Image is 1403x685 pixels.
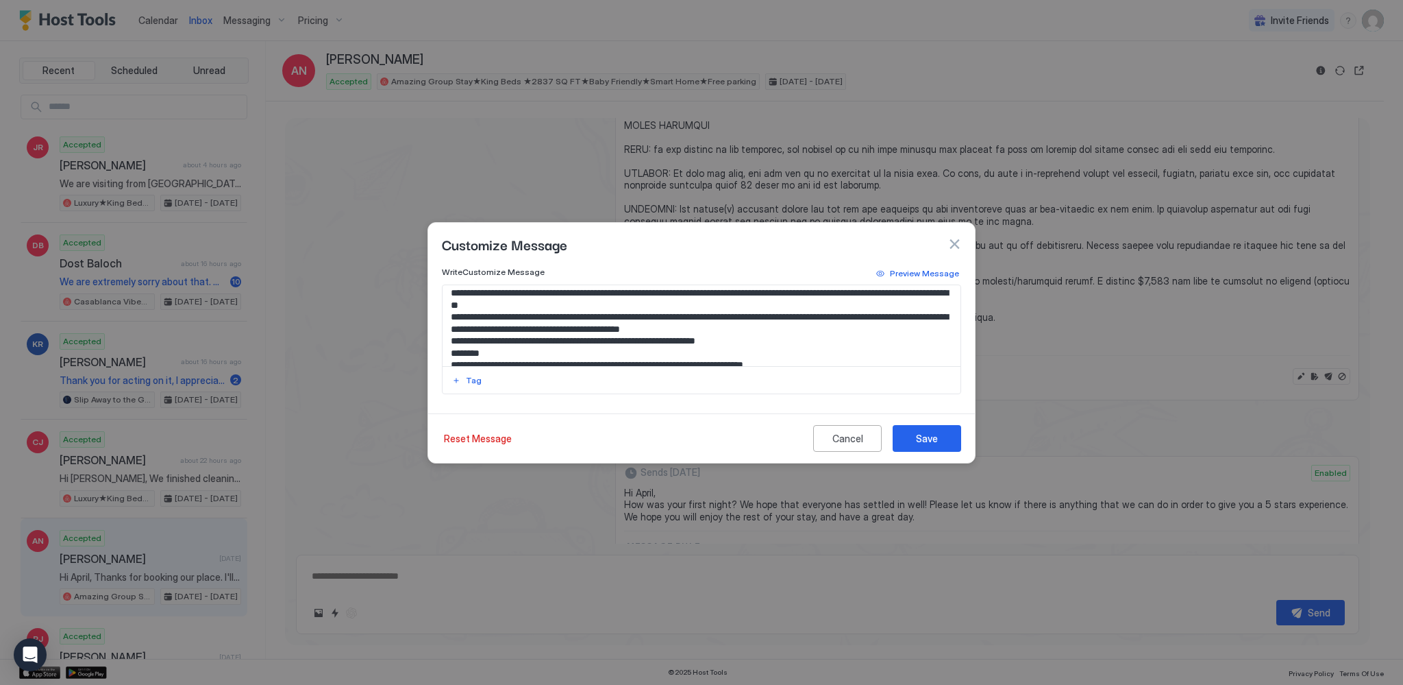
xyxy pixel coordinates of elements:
button: Save [893,425,961,452]
div: Tag [466,374,482,387]
span: Customize Message [442,234,567,254]
button: Tag [450,372,484,389]
button: Preview Message [874,265,961,282]
span: Write Customize Message [442,267,545,277]
div: Open Intercom Messenger [14,638,47,671]
button: Cancel [813,425,882,452]
div: Reset Message [444,431,512,446]
button: Reset Message [442,425,514,452]
div: Save [916,431,938,446]
div: Preview Message [890,267,959,280]
div: Cancel [832,431,863,446]
textarea: Input Field [443,285,961,366]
